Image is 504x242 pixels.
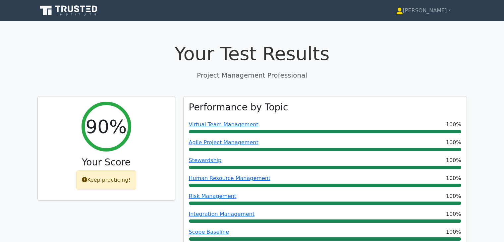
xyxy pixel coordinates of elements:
[76,170,136,190] div: Keep practicing!
[446,210,461,218] span: 100%
[189,211,255,217] a: Integration Management
[189,157,222,163] a: Stewardship
[37,42,467,65] h1: Your Test Results
[446,228,461,236] span: 100%
[189,121,258,128] a: Virtual Team Management
[37,70,467,80] p: Project Management Professional
[446,121,461,129] span: 100%
[446,174,461,182] span: 100%
[189,139,258,146] a: Agile Project Management
[85,115,127,138] h2: 90%
[43,157,170,168] h3: Your Score
[189,229,229,235] a: Scope Baseline
[380,4,467,17] a: [PERSON_NAME]
[446,139,461,147] span: 100%
[446,192,461,200] span: 100%
[189,193,237,199] a: Risk Management
[446,156,461,164] span: 100%
[189,102,288,113] h3: Performance by Topic
[189,175,271,181] a: Human Resource Management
